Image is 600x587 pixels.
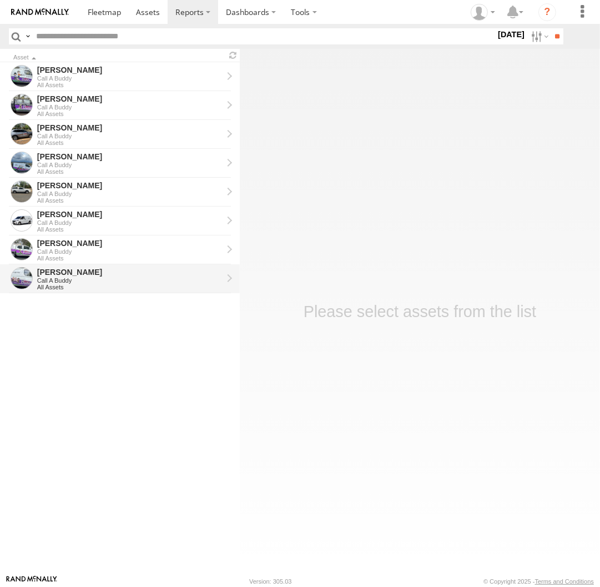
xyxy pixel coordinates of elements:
div: © Copyright 2025 - [483,578,594,585]
span: Refresh [226,50,240,61]
div: Call A Buddy [37,75,223,82]
div: Kyle - View Asset History [37,94,223,104]
div: Call A Buddy [37,162,223,168]
a: Terms and Conditions [535,578,594,585]
div: Peter - View Asset History [37,267,223,277]
div: Daniel - View Asset History [37,238,223,248]
a: Visit our Website [6,576,57,587]
label: Search Filter Options [527,28,551,44]
div: Call A Buddy [37,190,223,197]
div: Call A Buddy [37,104,223,111]
div: Click to Sort [13,55,222,61]
i: ? [538,3,556,21]
div: Call A Buddy [37,133,223,139]
div: Call A Buddy [37,219,223,226]
label: Search Query [23,28,32,44]
div: Tom - View Asset History [37,65,223,75]
div: All Assets [37,255,223,262]
div: All Assets [37,82,223,88]
div: Call A Buddy [37,248,223,255]
div: Version: 305.03 [249,578,291,585]
div: Jamie - View Asset History [37,152,223,162]
div: All Assets [37,111,223,117]
div: All Assets [37,139,223,146]
div: All Assets [37,284,223,290]
div: All Assets [37,197,223,204]
div: Chris - View Asset History [37,123,223,133]
div: All Assets [37,226,223,233]
div: All Assets [37,168,223,175]
div: Helen Mason [467,4,499,21]
div: Call A Buddy [37,277,223,284]
img: rand-logo.svg [11,8,69,16]
div: Andrew - View Asset History [37,180,223,190]
div: Michael - View Asset History [37,209,223,219]
label: [DATE] [496,28,527,41]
